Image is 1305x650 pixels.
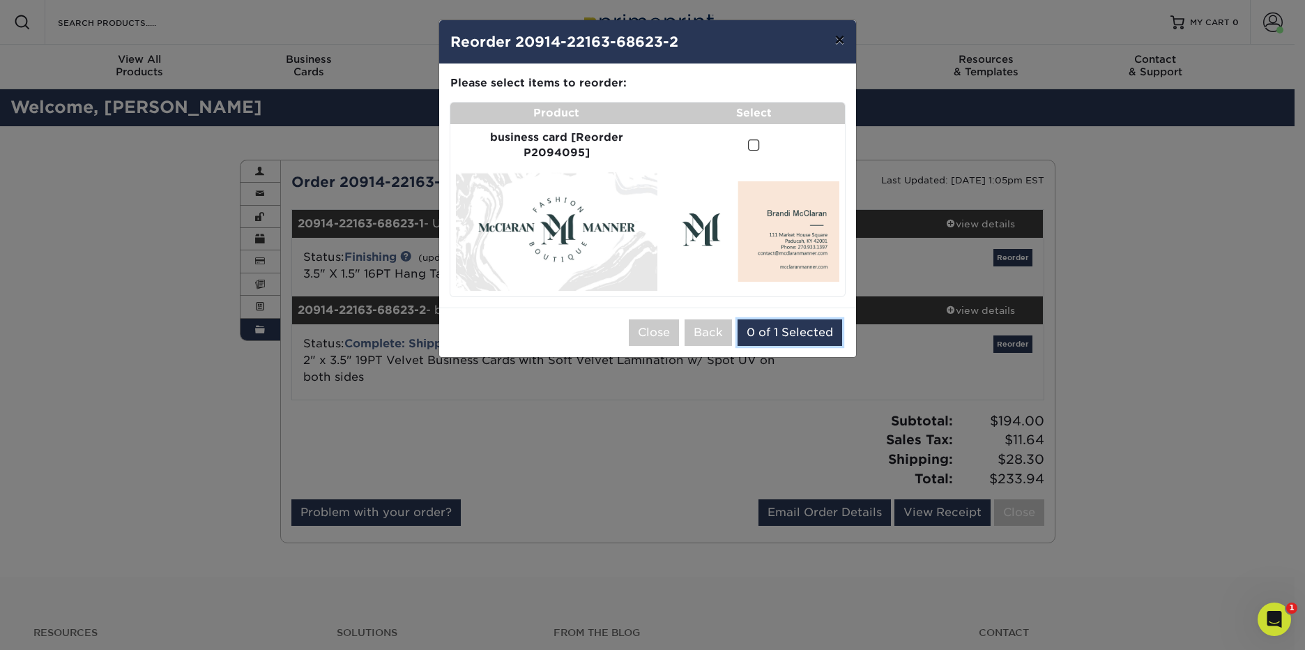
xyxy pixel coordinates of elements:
[738,319,842,346] button: 0 of 1 Selected
[450,31,845,52] h4: Reorder 20914-22163-68623-2
[823,20,855,59] button: ×
[450,76,627,89] strong: Please select items to reorder:
[456,172,657,290] img: 492e34ea-fab7-4d79-a372-0a0e2dbc85ad.jpg
[490,130,623,160] strong: business card [Reorder P2094095]
[685,319,732,346] button: Back
[669,181,839,282] img: primo-3869-5f6411d3c2f5a
[1286,603,1297,614] span: 1
[533,106,579,119] strong: Product
[629,319,679,346] button: Close
[736,106,772,119] strong: Select
[1258,603,1291,636] iframe: Intercom live chat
